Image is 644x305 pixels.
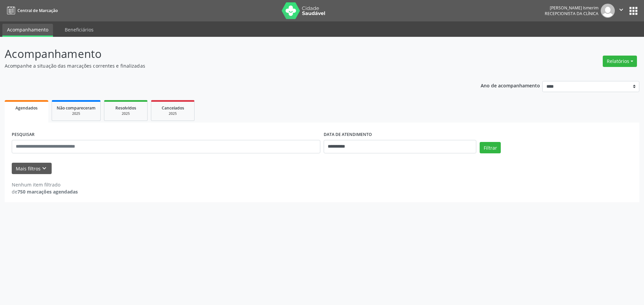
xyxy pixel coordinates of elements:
span: Central de Marcação [17,8,58,13]
p: Ano de acompanhamento [481,81,540,89]
button:  [615,4,628,18]
div: Nenhum item filtrado [12,181,78,188]
a: Beneficiários [60,24,98,35]
button: Relatórios [603,56,637,67]
div: de [12,188,78,195]
div: 2025 [156,111,190,116]
span: Cancelados [162,105,184,111]
div: [PERSON_NAME] Ismerim [545,5,598,11]
button: Mais filtroskeyboard_arrow_down [12,163,52,174]
span: Recepcionista da clínica [545,11,598,16]
span: Resolvidos [115,105,136,111]
a: Central de Marcação [5,5,58,16]
strong: 750 marcações agendadas [17,188,78,195]
label: PESQUISAR [12,130,35,140]
p: Acompanhe a situação das marcações correntes e finalizadas [5,62,449,69]
a: Acompanhamento [2,24,53,37]
button: apps [628,5,639,17]
label: DATA DE ATENDIMENTO [324,130,372,140]
img: img [601,4,615,18]
div: 2025 [109,111,143,116]
button: Filtrar [480,142,501,153]
div: 2025 [57,111,96,116]
span: Não compareceram [57,105,96,111]
span: Agendados [15,105,38,111]
p: Acompanhamento [5,46,449,62]
i:  [618,6,625,13]
i: keyboard_arrow_down [41,165,48,172]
